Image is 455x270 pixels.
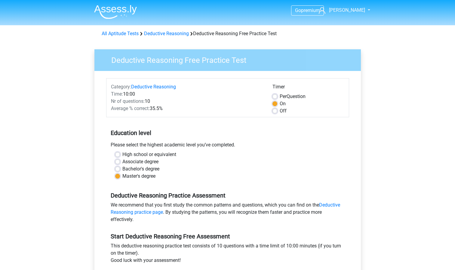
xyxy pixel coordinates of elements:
[131,84,176,90] a: Deductive Reasoning
[106,105,268,112] div: 35.5%
[301,8,320,13] span: premium
[280,107,287,115] label: Off
[295,8,301,13] span: Go
[329,7,365,13] span: [PERSON_NAME]
[280,94,287,99] span: Per
[111,91,123,97] span: Time:
[111,84,131,90] span: Category:
[106,141,349,151] div: Please select the highest academic level you’ve completed.
[111,192,345,199] h5: Deductive Reasoning Practice Assessment
[106,242,349,266] div: This deductive reasoning practice test consists of 10 questions with a time limit of 10:00 minute...
[111,233,345,240] h5: Start Deductive Reasoning Free Assessment
[106,91,268,98] div: 10:00
[94,5,137,19] img: Assessly
[111,98,145,104] span: Nr of questions:
[122,158,158,165] label: Associate degree
[122,165,159,173] label: Bachelor's degree
[106,201,349,226] div: We recommend that you first study the common patterns and questions, which you can find on the . ...
[104,53,356,65] h3: Deductive Reasoning Free Practice Test
[99,30,356,37] div: Deductive Reasoning Free Practice Test
[122,151,176,158] label: High school or equivalent
[291,6,324,14] a: Gopremium
[280,100,286,107] label: On
[122,173,155,180] label: Master's degree
[102,31,139,36] a: All Aptitude Tests
[144,31,189,36] a: Deductive Reasoning
[272,83,344,93] div: Timer
[280,93,306,100] label: Question
[106,98,268,105] div: 10
[111,127,345,139] h5: Education level
[316,7,366,14] a: [PERSON_NAME]
[111,106,150,111] span: Average % correct:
